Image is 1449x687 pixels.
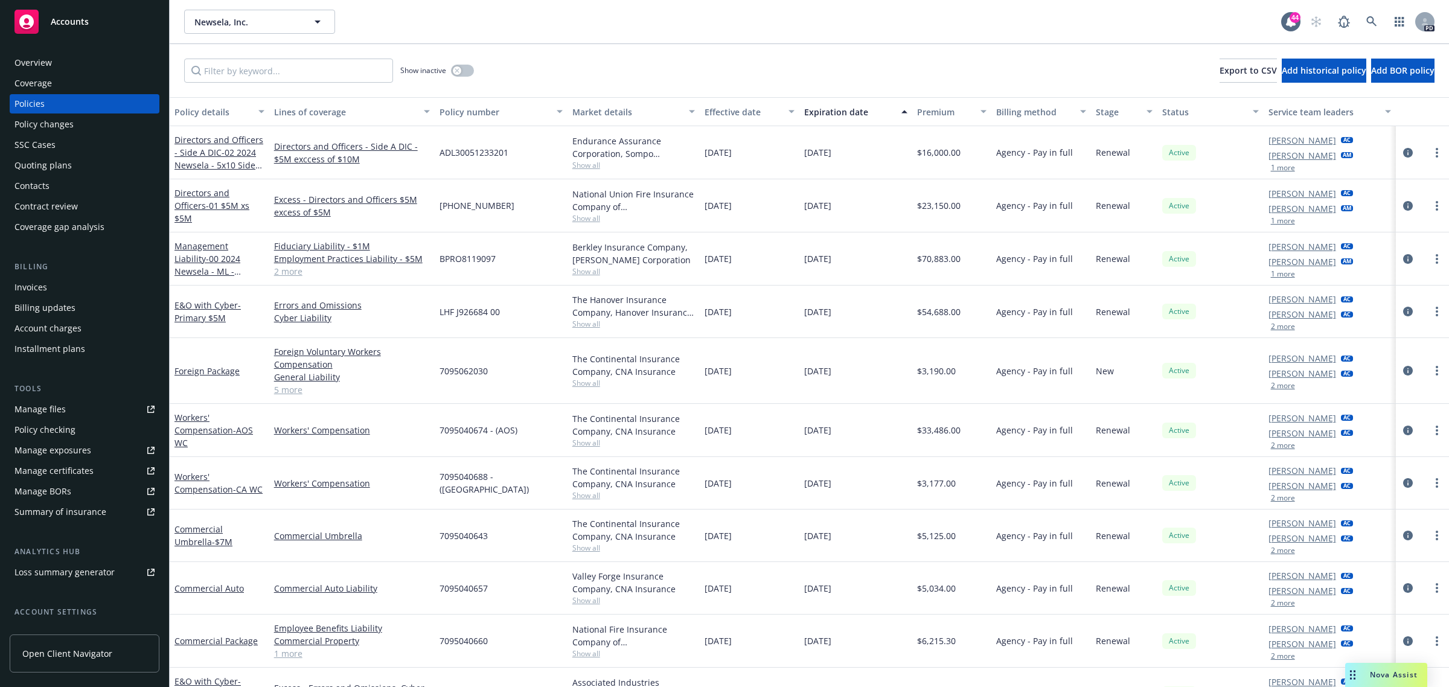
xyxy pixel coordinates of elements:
[572,241,696,266] div: Berkley Insurance Company, [PERSON_NAME] Corporation
[1096,252,1130,265] span: Renewal
[804,529,831,542] span: [DATE]
[1345,663,1427,687] button: Nova Assist
[996,634,1073,647] span: Agency - Pay in full
[14,53,52,72] div: Overview
[1167,425,1191,436] span: Active
[14,94,45,113] div: Policies
[1430,423,1444,438] a: more
[440,470,563,496] span: 7095040688 - ([GEOGRAPHIC_DATA])
[572,319,696,329] span: Show all
[705,199,732,212] span: [DATE]
[572,135,696,160] div: Endurance Assurance Corporation, Sompo International, CRC Group
[274,582,430,595] a: Commercial Auto Liability
[1371,59,1435,83] button: Add BOR policy
[1096,424,1130,436] span: Renewal
[1271,270,1295,278] button: 1 more
[705,106,781,118] div: Effective date
[1401,199,1415,213] a: circleInformation
[10,606,159,618] div: Account settings
[1268,479,1336,492] a: [PERSON_NAME]
[1290,12,1300,23] div: 44
[51,17,89,27] span: Accounts
[1096,477,1130,490] span: Renewal
[1268,637,1336,650] a: [PERSON_NAME]
[10,53,159,72] a: Overview
[572,570,696,595] div: Valley Forge Insurance Company, CNA Insurance
[14,176,50,196] div: Contacts
[1430,634,1444,648] a: more
[10,339,159,359] a: Installment plans
[274,371,430,383] a: General Liability
[440,146,508,159] span: ADL30051233201
[1220,59,1277,83] button: Export to CSV
[1096,146,1130,159] span: Renewal
[194,16,299,28] span: Newsela, Inc.
[1430,581,1444,595] a: more
[572,106,682,118] div: Market details
[212,536,232,548] span: - $7M
[233,484,263,495] span: - CA WC
[1167,365,1191,376] span: Active
[440,252,496,265] span: BPRO8119097
[14,298,75,318] div: Billing updates
[1401,304,1415,319] a: circleInformation
[184,59,393,83] input: Filter by keyword...
[1401,528,1415,543] a: circleInformation
[1268,532,1336,545] a: [PERSON_NAME]
[174,299,241,324] a: E&O with Cyber
[804,582,831,595] span: [DATE]
[174,635,258,647] a: Commercial Package
[10,502,159,522] a: Summary of insurance
[1268,240,1336,253] a: [PERSON_NAME]
[705,477,732,490] span: [DATE]
[1167,636,1191,647] span: Active
[804,477,831,490] span: [DATE]
[705,424,732,436] span: [DATE]
[917,252,961,265] span: $70,883.00
[804,146,831,159] span: [DATE]
[274,240,430,252] a: Fiduciary Liability - $1M
[912,97,992,126] button: Premium
[917,199,961,212] span: $23,150.00
[14,156,72,175] div: Quoting plans
[14,135,56,155] div: SSC Cases
[572,623,696,648] div: National Fire Insurance Company of [GEOGRAPHIC_DATA], CNA Insurance
[174,412,253,449] a: Workers' Compensation
[400,65,446,75] span: Show inactive
[572,188,696,213] div: National Union Fire Insurance Company of [GEOGRAPHIC_DATA], [GEOGRAPHIC_DATA], AIG
[804,252,831,265] span: [DATE]
[10,94,159,113] a: Policies
[1332,10,1356,34] a: Report a Bug
[1268,106,1378,118] div: Service team leaders
[10,278,159,297] a: Invoices
[1220,65,1277,76] span: Export to CSV
[996,529,1073,542] span: Agency - Pay in full
[996,477,1073,490] span: Agency - Pay in full
[174,583,244,594] a: Commercial Auto
[572,490,696,500] span: Show all
[14,623,66,642] div: Service team
[804,199,831,212] span: [DATE]
[10,115,159,134] a: Policy changes
[917,365,956,377] span: $3,190.00
[1268,352,1336,365] a: [PERSON_NAME]
[10,461,159,481] a: Manage certificates
[440,305,500,318] span: LHF J926684 00
[996,252,1073,265] span: Agency - Pay in full
[10,176,159,196] a: Contacts
[1167,147,1191,158] span: Active
[14,115,74,134] div: Policy changes
[14,441,91,460] div: Manage exposures
[10,441,159,460] a: Manage exposures
[572,412,696,438] div: The Continental Insurance Company, CNA Insurance
[705,305,732,318] span: [DATE]
[1096,365,1114,377] span: New
[1401,423,1415,438] a: circleInformation
[1167,478,1191,488] span: Active
[1401,634,1415,648] a: circleInformation
[804,424,831,436] span: [DATE]
[440,424,517,436] span: 7095040674 - (AOS)
[14,563,115,582] div: Loss summary generator
[917,582,956,595] span: $5,034.00
[10,261,159,273] div: Billing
